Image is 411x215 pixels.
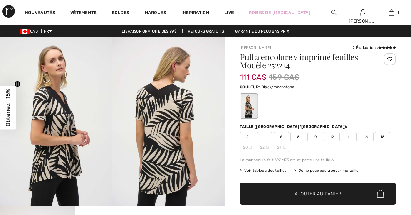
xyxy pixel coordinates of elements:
span: Couleur: [240,85,260,89]
span: CAD [20,29,40,33]
h1: Pull à encolure v imprimé feuilles Modèle 252234 [240,53,370,69]
span: Black/moonstone [261,85,295,89]
span: 12 [324,132,340,141]
a: Livraison gratuite dès 99$ [117,29,181,33]
div: Taille ([GEOGRAPHIC_DATA]/[GEOGRAPHIC_DATA]): [240,124,349,130]
a: Garantie du plus bas prix [230,29,294,33]
span: 4 [257,132,272,141]
a: Soldes [112,10,130,17]
span: 1 [397,10,399,15]
img: Mon panier [389,9,394,16]
span: 10 [307,132,323,141]
button: Ajouter au panier [240,183,396,205]
span: 22 [257,143,272,152]
a: [PERSON_NAME] [240,45,271,50]
a: Robes de [MEDICAL_DATA] [249,9,310,16]
span: Obtenez -15% [4,89,12,126]
img: ring-m.svg [249,146,252,149]
a: Live [224,9,234,16]
span: 14 [341,132,357,141]
a: Se connecter [360,9,365,15]
img: ring-m.svg [283,146,286,149]
img: recherche [331,9,337,16]
a: 1 [378,9,406,16]
div: Le mannequin fait 5'9"/175 cm et porte une taille 6. [240,157,396,163]
iframe: Ouvre un widget dans lequel vous pouvez chatter avec l’un de nos agents [372,168,405,184]
span: 159 CA$ [269,72,299,83]
span: FR [44,29,52,33]
img: Pull &agrave; Encolure V Imprim&eacute; Feuilles mod&egrave;le 252234. 2 [112,37,225,206]
img: Bag.svg [377,190,384,198]
span: 2 [240,132,255,141]
div: [PERSON_NAME] [349,18,377,24]
span: 111 CA$ [240,67,266,82]
span: 16 [358,132,374,141]
span: 8 [290,132,306,141]
a: Nouveautés [25,10,55,17]
div: Black/moonstone [241,94,257,118]
div: Je ne peux pas trouver ma taille [294,168,359,173]
img: Canadian Dollar [20,29,30,34]
span: Inspiration [181,10,209,17]
div: 2 Évaluations [353,45,396,50]
span: 18 [375,132,390,141]
img: Mes infos [360,9,365,16]
span: 24 [274,143,289,152]
button: Close teaser [14,81,21,87]
span: 6 [274,132,289,141]
img: ring-m.svg [266,146,269,149]
img: 1ère Avenue [2,5,15,18]
span: Voir tableau des tailles [240,168,287,173]
a: Marques [145,10,166,17]
span: 20 [240,143,255,152]
a: Vêtements [70,10,97,17]
span: Ajouter au panier [295,191,341,197]
a: Retours gratuits [182,29,229,33]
